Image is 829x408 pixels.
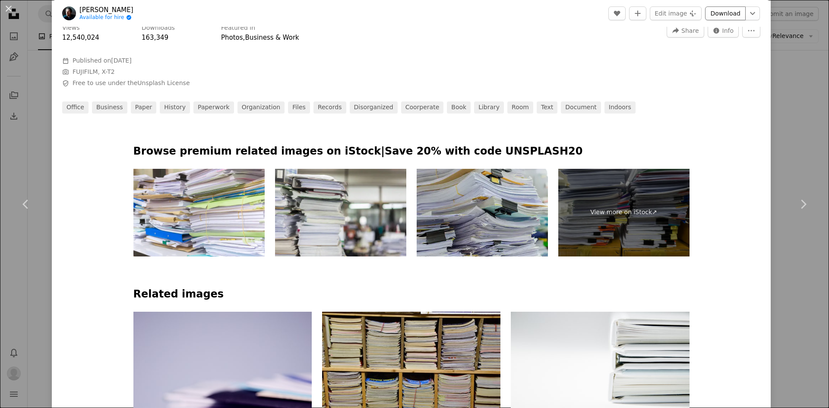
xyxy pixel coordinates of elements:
[681,24,699,37] span: Share
[288,101,310,114] a: files
[137,79,190,86] a: Unsplash License
[79,6,133,14] a: [PERSON_NAME]
[313,101,346,114] a: records
[193,101,234,114] a: paperwork
[447,101,471,114] a: book
[142,34,168,41] span: 163,349
[237,101,285,114] a: organization
[608,6,626,20] button: Like
[604,101,636,114] a: indoors
[245,34,299,41] a: Business & Work
[650,6,702,20] button: Edit image
[142,24,175,32] h3: Downloads
[322,367,500,375] a: book lot
[133,169,265,256] img: Pile of documents on desk stack up high
[350,101,398,114] a: disorganized
[708,24,739,38] button: Stats about this image
[742,24,760,38] button: More Actions
[722,24,734,37] span: Info
[401,101,444,114] a: coorperate
[133,145,690,158] p: Browse premium related images on iStock | Save 20% with code UNSPLASH20
[73,57,132,64] span: Published on
[73,79,190,88] span: Free to use under the
[474,101,504,114] a: library
[62,101,89,114] a: office
[133,288,690,301] h4: Related images
[160,101,190,114] a: history
[537,101,557,114] a: text
[667,24,704,38] button: Share this image
[221,34,243,41] a: Photos
[131,101,157,114] a: paper
[777,163,829,246] a: Next
[511,356,689,364] a: A stack of thick folders on a white surface
[92,101,127,114] a: business
[79,14,133,21] a: Available for hire
[558,169,690,256] a: View more on iStock↗
[73,68,115,76] button: FUJIFILM, X-T2
[417,169,548,256] img: Pile of documents on desk stack up high
[62,34,99,41] span: 12,540,024
[62,24,80,32] h3: Views
[629,6,646,20] button: Add to Collection
[705,6,746,20] a: Download
[111,57,131,64] time: March 6, 2020 at 1:01:58 PM CST
[243,34,245,41] span: ,
[221,24,255,32] h3: Featured in
[275,169,406,256] img: Many files and piles of paper lay on a messy office table.
[745,6,760,20] button: Choose download size
[62,6,76,20] img: Go to Wesley Tingey's profile
[561,101,601,114] a: document
[507,101,533,114] a: room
